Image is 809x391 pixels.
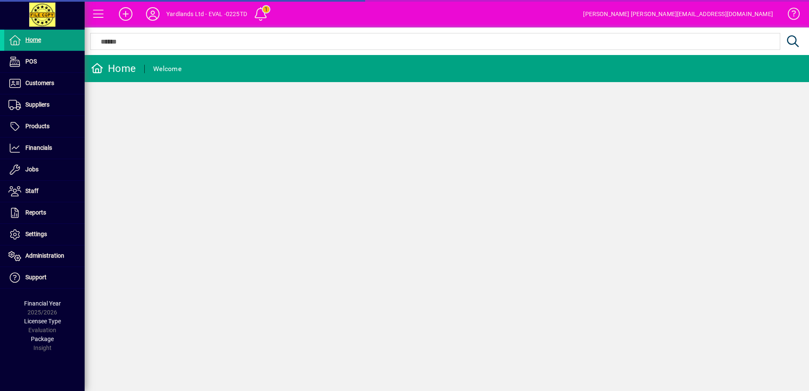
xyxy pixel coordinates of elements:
[112,6,139,22] button: Add
[4,159,85,180] a: Jobs
[25,187,39,194] span: Staff
[4,202,85,223] a: Reports
[4,51,85,72] a: POS
[25,58,37,65] span: POS
[4,116,85,137] a: Products
[25,166,39,173] span: Jobs
[781,2,798,29] a: Knowledge Base
[25,123,50,129] span: Products
[25,80,54,86] span: Customers
[4,181,85,202] a: Staff
[4,224,85,245] a: Settings
[153,62,182,76] div: Welcome
[139,6,166,22] button: Profile
[25,101,50,108] span: Suppliers
[25,274,47,281] span: Support
[25,144,52,151] span: Financials
[31,336,54,342] span: Package
[583,7,773,21] div: [PERSON_NAME] [PERSON_NAME][EMAIL_ADDRESS][DOMAIN_NAME]
[166,7,247,21] div: Yardlands Ltd - EVAL -0225TD
[4,138,85,159] a: Financials
[24,300,61,307] span: Financial Year
[4,94,85,116] a: Suppliers
[4,245,85,267] a: Administration
[25,231,47,237] span: Settings
[4,267,85,288] a: Support
[91,62,136,75] div: Home
[4,73,85,94] a: Customers
[25,252,64,259] span: Administration
[25,209,46,216] span: Reports
[25,36,41,43] span: Home
[24,318,61,325] span: Licensee Type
